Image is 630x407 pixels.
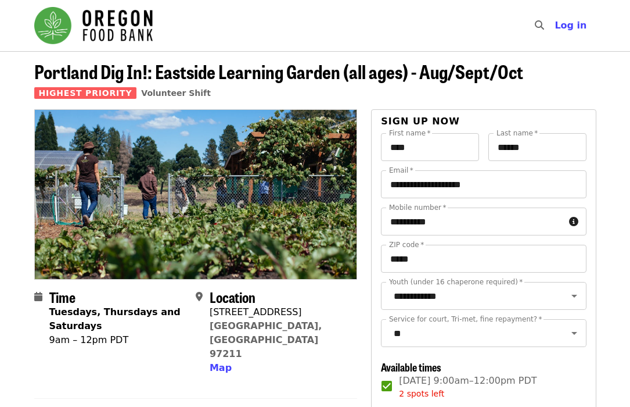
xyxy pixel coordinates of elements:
[535,20,544,31] i: search icon
[35,110,357,279] img: Portland Dig In!: Eastside Learning Garden (all ages) - Aug/Sept/Oct organized by Oregon Food Bank
[34,7,153,44] img: Oregon Food Bank - Home
[210,362,232,373] span: Map
[566,325,582,341] button: Open
[381,170,586,198] input: Email
[141,88,211,98] a: Volunteer Shift
[389,316,542,323] label: Service for court, Tri-met, fine repayment?
[210,287,255,307] span: Location
[49,287,75,307] span: Time
[545,14,596,37] button: Log in
[210,320,322,359] a: [GEOGRAPHIC_DATA], [GEOGRAPHIC_DATA] 97211
[381,359,441,374] span: Available times
[210,361,232,375] button: Map
[381,133,479,161] input: First name
[551,12,560,40] input: Search
[34,58,523,85] span: Portland Dig In!: Eastside Learning Garden (all ages) - Aug/Sept/Oct
[34,291,42,302] i: calendar icon
[49,333,186,347] div: 9am – 12pm PDT
[488,133,586,161] input: Last name
[569,216,578,227] i: circle-info icon
[381,245,586,273] input: ZIP code
[566,288,582,304] button: Open
[34,87,137,99] span: Highest Priority
[496,130,538,137] label: Last name
[389,167,413,174] label: Email
[389,241,424,248] label: ZIP code
[381,208,564,235] input: Mobile number
[555,20,586,31] span: Log in
[381,116,460,127] span: Sign up now
[49,306,181,331] strong: Tuesdays, Thursdays and Saturdays
[196,291,203,302] i: map-marker-alt icon
[210,305,348,319] div: [STREET_ADDRESS]
[399,374,537,400] span: [DATE] 9:00am–12:00pm PDT
[389,130,431,137] label: First name
[389,279,523,285] label: Youth (under 16 chaperone required)
[389,204,446,211] label: Mobile number
[399,389,444,398] span: 2 spots left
